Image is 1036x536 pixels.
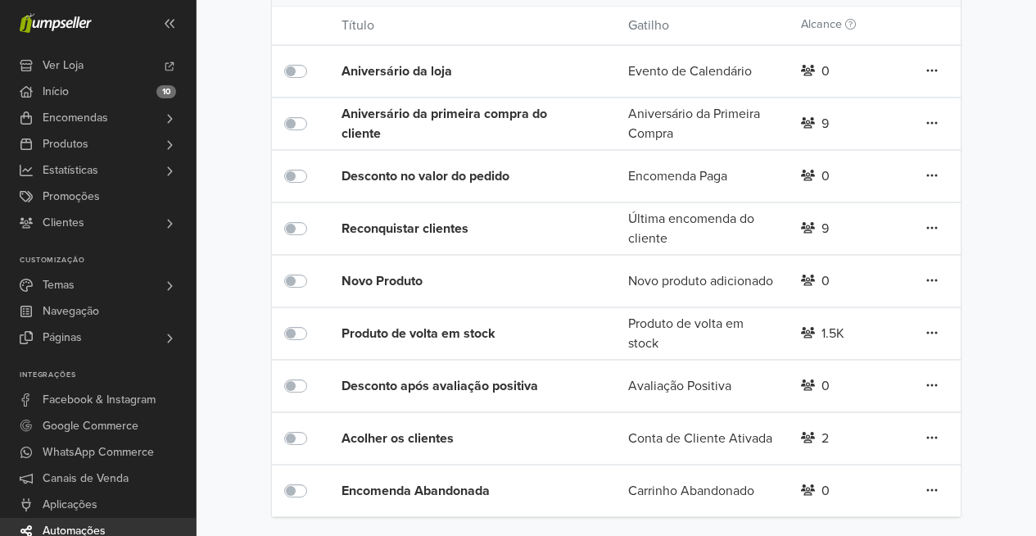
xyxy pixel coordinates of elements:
[342,61,571,81] div: Aniversário da loja
[821,114,829,134] div: 9
[821,166,830,186] div: 0
[616,429,788,448] div: Conta de Cliente Ativada
[616,166,788,186] div: Encomenda Paga
[616,16,788,35] div: Gatilho
[43,79,69,105] span: Início
[342,324,571,343] div: Produto de volta em stock
[342,376,571,396] div: Desconto após avaliação positiva
[43,325,82,351] span: Páginas
[43,387,156,413] span: Facebook & Instagram
[43,184,100,210] span: Promoções
[43,272,75,298] span: Temas
[329,16,616,35] div: Título
[616,61,788,81] div: Evento de Calendário
[821,219,829,238] div: 9
[43,131,88,157] span: Produtos
[43,157,98,184] span: Estatísticas
[20,256,196,266] p: Customização
[342,271,571,291] div: Novo Produto
[43,492,97,518] span: Aplicações
[342,429,571,448] div: Acolher os clientes
[342,481,571,501] div: Encomenda Abandonada
[342,104,571,143] div: Aniversário da primeira compra do cliente
[616,314,788,353] div: Produto de volta em stock
[342,219,571,238] div: Reconquistar clientes
[43,466,129,492] span: Canais de Venda
[821,481,830,501] div: 0
[43,210,84,236] span: Clientes
[821,376,830,396] div: 0
[342,166,571,186] div: Desconto no valor do pedido
[821,429,829,448] div: 2
[616,209,788,248] div: Última encomenda do cliente
[43,439,154,466] span: WhatsApp Commerce
[801,16,856,34] label: Alcance
[43,52,84,79] span: Ver Loja
[821,271,830,291] div: 0
[616,271,788,291] div: Novo produto adicionado
[43,413,138,439] span: Google Commerce
[43,105,108,131] span: Encomendas
[616,376,788,396] div: Avaliação Positiva
[43,298,99,325] span: Navegação
[20,370,196,380] p: Integrações
[616,481,788,501] div: Carrinho Abandonado
[821,324,844,343] div: 1.5K
[821,61,830,81] div: 0
[616,104,788,143] div: Aniversário da Primeira Compra
[156,85,176,98] span: 10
